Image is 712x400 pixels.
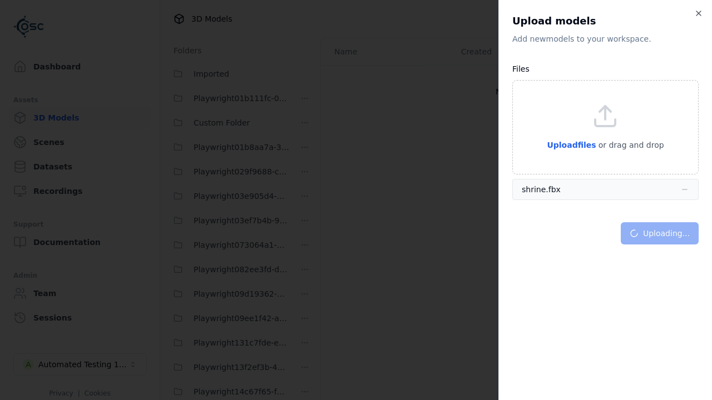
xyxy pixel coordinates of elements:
label: Files [512,64,530,73]
p: or drag and drop [596,138,664,152]
span: Upload files [547,141,596,149]
div: shrine.fbx [522,184,561,195]
p: Add new model s to your workspace. [512,33,699,44]
h2: Upload models [512,13,699,29]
